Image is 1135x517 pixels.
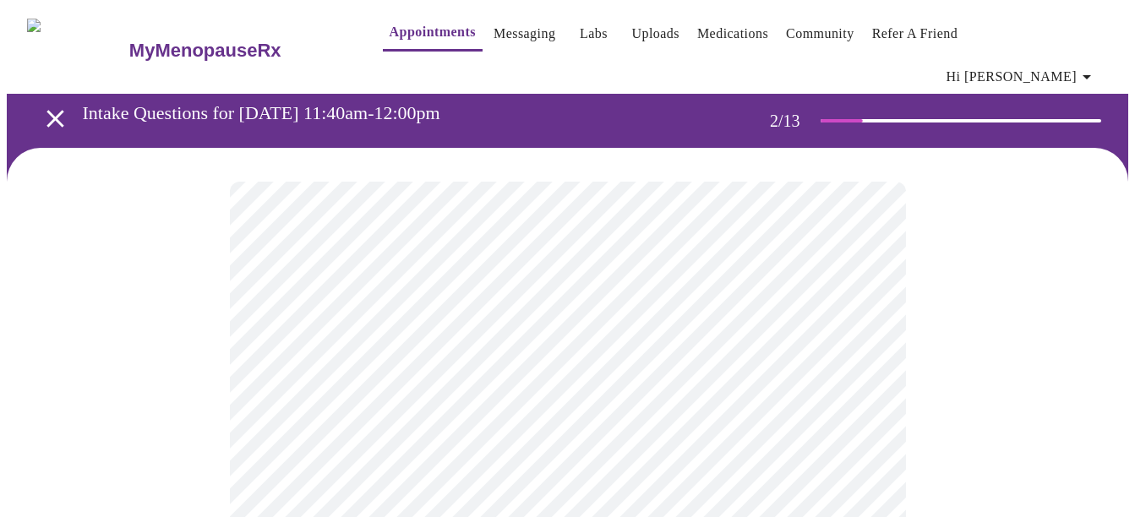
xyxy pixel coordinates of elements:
h3: 2 / 13 [770,112,821,131]
a: Messaging [494,22,555,46]
button: Messaging [487,17,562,51]
button: Medications [690,17,775,51]
a: Uploads [631,22,679,46]
h3: MyMenopauseRx [129,40,281,62]
a: Labs [580,22,608,46]
a: Appointments [390,20,476,44]
button: Refer a Friend [865,17,965,51]
h3: Intake Questions for [DATE] 11:40am-12:00pm [83,102,703,124]
button: open drawer [30,94,80,144]
button: Uploads [625,17,686,51]
span: Hi [PERSON_NAME] [947,65,1097,89]
button: Community [779,17,861,51]
a: Refer a Friend [872,22,958,46]
a: MyMenopauseRx [127,21,348,80]
img: MyMenopauseRx Logo [27,19,127,82]
button: Appointments [383,15,483,52]
button: Hi [PERSON_NAME] [940,60,1104,94]
button: Labs [566,17,620,51]
a: Community [786,22,854,46]
a: Medications [697,22,768,46]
